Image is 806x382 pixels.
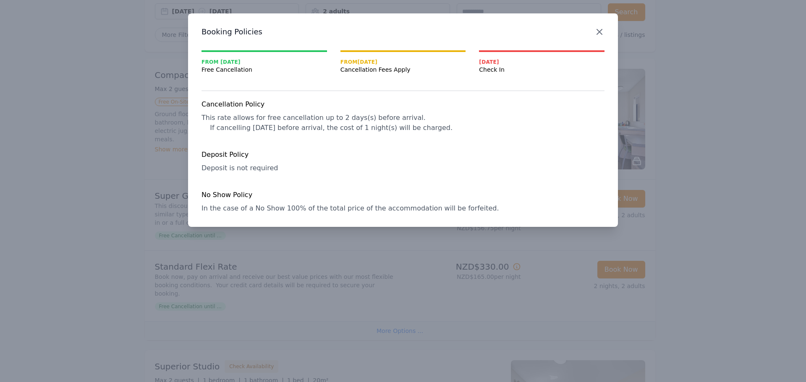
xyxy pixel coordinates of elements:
[340,59,466,65] span: From [DATE]
[201,99,604,109] h4: Cancellation Policy
[479,59,604,65] span: [DATE]
[201,27,604,37] h3: Booking Policies
[340,65,466,74] span: Cancellation Fees Apply
[201,150,604,160] h4: Deposit Policy
[201,59,327,65] span: From [DATE]
[201,164,278,172] span: Deposit is not required
[201,65,327,74] span: Free Cancellation
[201,114,453,132] span: This rate allows for free cancellation up to 2 days(s) before arrival. If cancelling [DATE] befor...
[479,65,604,74] span: Check In
[201,190,604,200] h4: No Show Policy
[201,50,604,74] nav: Progress mt-20
[201,204,499,212] span: In the case of a No Show 100% of the total price of the accommodation will be forfeited.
